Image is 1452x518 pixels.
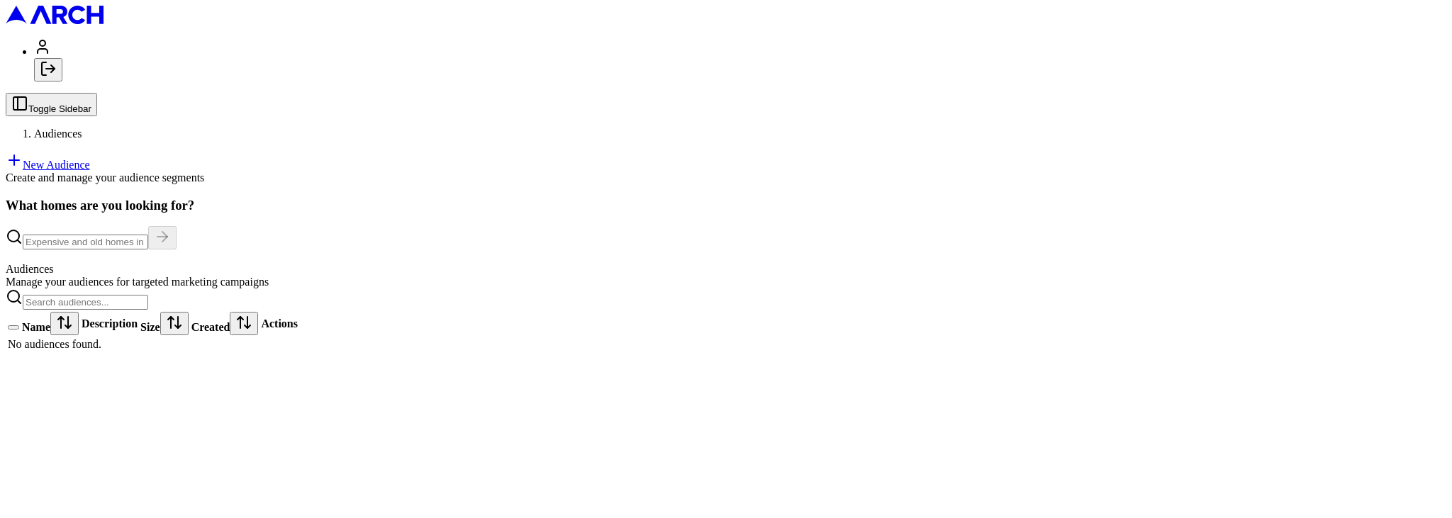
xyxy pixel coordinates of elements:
div: Manage your audiences for targeted marketing campaigns [6,276,1446,288]
div: Name [22,312,79,335]
div: Create and manage your audience segments [6,171,1446,184]
div: Audiences [6,263,1446,276]
div: Created [191,312,259,335]
button: Toggle Sidebar [6,93,97,116]
input: Search audiences... [23,295,148,310]
input: Expensive and old homes in greater SF Bay Area [23,235,148,249]
div: Size [140,312,189,335]
button: Log out [34,58,62,81]
span: Toggle Sidebar [28,103,91,114]
td: No audiences found. [7,337,298,351]
nav: breadcrumb [6,128,1446,140]
a: New Audience [6,159,90,171]
h3: What homes are you looking for? [6,198,1446,213]
th: Description [81,311,138,336]
th: Actions [260,311,298,336]
span: Audiences [34,128,82,140]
